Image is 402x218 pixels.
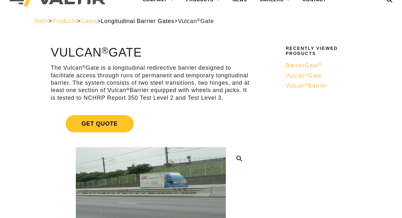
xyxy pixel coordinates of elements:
[318,62,322,67] sup: ®
[52,18,77,24] a: Products
[197,18,201,22] sup: ®
[286,73,321,79] span: Vulcan Gate
[126,87,130,92] sup: ®
[82,64,86,69] sup: ®
[286,62,322,69] span: BarrierGate
[66,115,134,132] span: Get Quote
[304,72,308,77] sup: ®
[286,46,364,56] h2: Recently Viewed Products
[34,18,368,25] div: > > > >
[51,64,251,102] p: The Vulcan Gate is a longitudinal redirective barrier designed to facilitate access through runs ...
[286,82,327,89] span: Vulcan Barrier
[286,62,364,69] a: BarrierGate®
[81,18,97,24] a: Gates
[286,72,364,80] a: Vulcan®Gate
[102,45,109,55] sup: ®
[304,82,308,87] sup: ®
[101,18,174,24] a: Longitudinal Barrier Gates
[51,107,251,140] a: Get Quote
[178,18,214,24] span: Vulcan Gate
[34,18,48,24] a: Valtir
[51,46,251,59] h1: Vulcan Gate
[286,82,364,90] a: Vulcan®Barrier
